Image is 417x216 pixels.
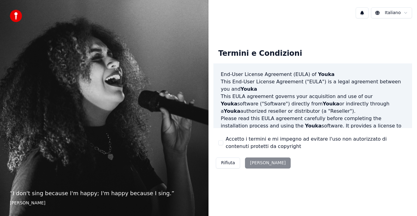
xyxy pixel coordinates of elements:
[318,71,335,77] span: Youka
[221,115,405,144] p: Please read this EULA agreement carefully before completing the installation process and using th...
[241,86,257,92] span: Youka
[213,44,307,63] div: Termini e Condizioni
[323,101,339,107] span: Youka
[221,101,237,107] span: Youka
[221,71,405,78] h3: End-User License Agreement (EULA) of
[226,135,407,150] label: Accetto i termini e mi impegno ad evitare l'uso non autorizzato di contenuti protetti da copyright
[10,10,22,22] img: youka
[10,200,199,206] footer: [PERSON_NAME]
[10,189,199,198] p: “ I don't sing because I'm happy; I'm happy because I sing. ”
[221,78,405,93] p: This End-User License Agreement ("EULA") is a legal agreement between you and
[224,108,240,114] span: Youka
[221,93,405,115] p: This EULA agreement governs your acquisition and use of our software ("Software") directly from o...
[305,123,322,129] span: Youka
[216,157,240,169] button: Rifiuta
